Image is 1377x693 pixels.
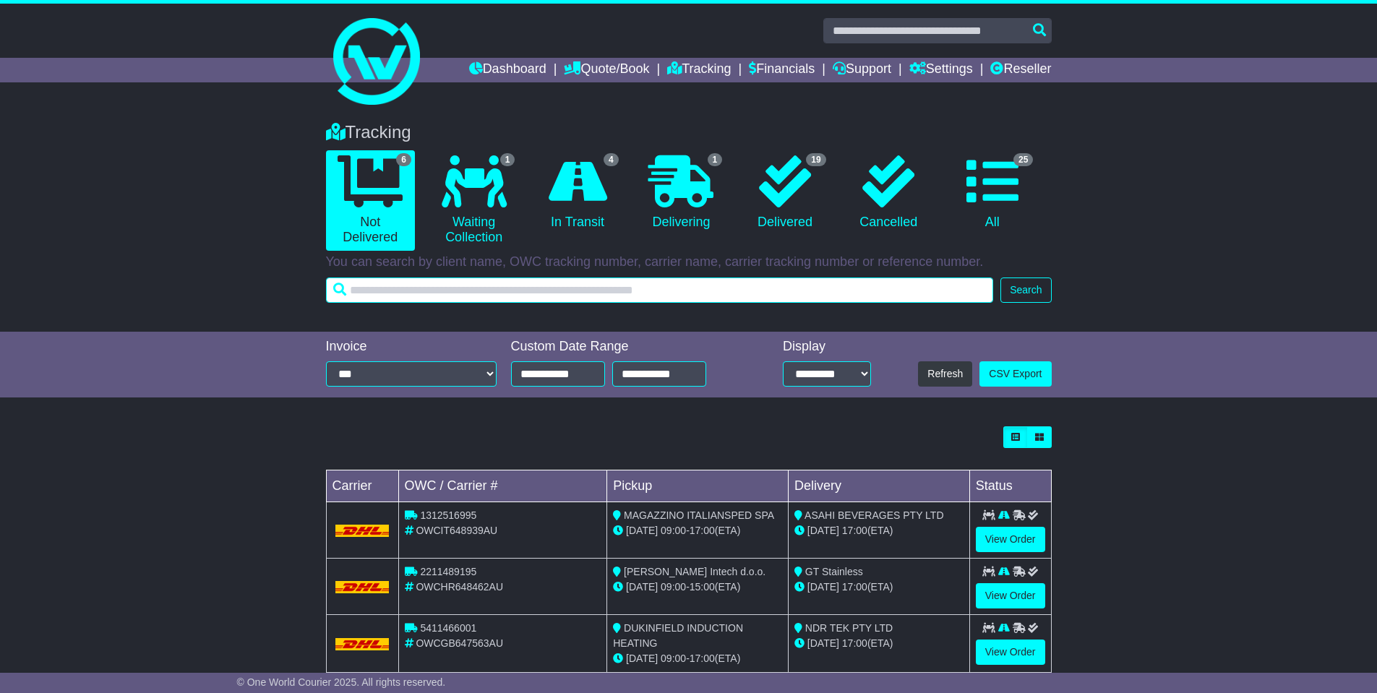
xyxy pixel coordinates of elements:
span: 09:00 [661,581,686,593]
a: Settings [909,58,973,82]
span: 15:00 [690,581,715,593]
span: ASAHI BEVERAGES PTY LTD [805,509,943,521]
a: 19 Delivered [740,150,829,236]
span: GT Stainless [805,566,863,577]
div: Display [783,339,871,355]
span: 17:00 [842,525,867,536]
span: [DATE] [807,525,839,536]
div: - (ETA) [613,523,782,538]
a: View Order [976,527,1045,552]
span: 1 [500,153,515,166]
a: Quote/Book [564,58,649,82]
td: OWC / Carrier # [398,470,607,502]
td: Carrier [326,470,398,502]
span: 1312516995 [420,509,476,521]
a: 4 In Transit [533,150,622,236]
span: 17:00 [690,525,715,536]
span: 4 [604,153,619,166]
span: [DATE] [626,581,658,593]
span: OWCIT648939AU [416,525,497,536]
a: 6 Not Delivered [326,150,415,251]
span: 17:00 [842,581,867,593]
span: © One World Courier 2025. All rights reserved. [237,676,446,688]
span: 09:00 [661,653,686,664]
span: 17:00 [842,637,867,649]
div: - (ETA) [613,580,782,595]
a: Support [833,58,891,82]
a: Financials [749,58,815,82]
td: Pickup [607,470,789,502]
span: OWCHR648462AU [416,581,503,593]
span: 17:00 [690,653,715,664]
button: Refresh [918,361,972,387]
span: 6 [396,153,411,166]
div: (ETA) [794,636,964,651]
a: Tracking [667,58,731,82]
a: Dashboard [469,58,546,82]
div: Custom Date Range [511,339,743,355]
a: CSV Export [979,361,1051,387]
p: You can search by client name, OWC tracking number, carrier name, carrier tracking number or refe... [326,254,1052,270]
td: Delivery [788,470,969,502]
span: [DATE] [807,581,839,593]
div: (ETA) [794,523,964,538]
img: DHL.png [335,581,390,593]
span: 1 [708,153,723,166]
span: DUKINFIELD INDUCTION HEATING [613,622,743,649]
span: [DATE] [626,525,658,536]
img: DHL.png [335,638,390,650]
span: 25 [1013,153,1033,166]
div: Tracking [319,122,1059,143]
span: OWCGB647563AU [416,637,503,649]
div: Invoice [326,339,497,355]
div: (ETA) [794,580,964,595]
span: 09:00 [661,525,686,536]
button: Search [1000,277,1051,303]
a: 1 Waiting Collection [429,150,518,251]
span: NDR TEK PTY LTD [805,622,893,634]
span: 5411466001 [420,622,476,634]
span: 2211489195 [420,566,476,577]
span: [DATE] [626,653,658,664]
div: - (ETA) [613,651,782,666]
span: 19 [806,153,825,166]
td: Status [969,470,1051,502]
a: Reseller [990,58,1051,82]
span: [DATE] [807,637,839,649]
a: Cancelled [844,150,933,236]
a: 25 All [948,150,1037,236]
a: View Order [976,640,1045,665]
a: 1 Delivering [637,150,726,236]
span: MAGAZZINO ITALIANSPED SPA [624,509,774,521]
img: DHL.png [335,525,390,536]
a: View Order [976,583,1045,608]
span: [PERSON_NAME] Intech d.o.o. [624,566,765,577]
